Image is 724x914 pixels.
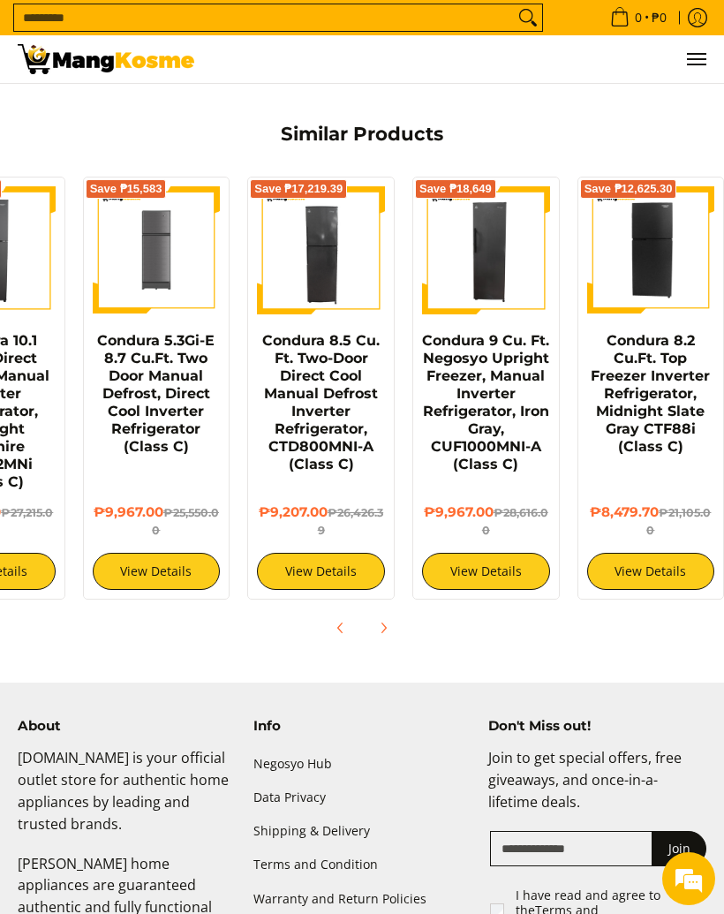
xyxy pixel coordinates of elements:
h2: Similar Products [106,122,618,146]
a: Condura 9 Cu. Ft. Negosyo Upright Freezer, Manual Inverter Refrigerator, Iron Gray, CUF1000MNI-A ... [422,332,549,472]
img: Condura 8.5 Cu. Ft. Negosyo Inverter Refrigerator l Mang Kosme [18,44,194,74]
del: ₱28,616.00 [482,506,548,537]
span: • [605,8,672,27]
span: Save ₱15,583 [90,184,162,194]
a: Negosyo Hub [253,747,471,781]
h6: ₱9,207.00 [257,504,385,540]
span: Save ₱12,625.30 [584,184,673,194]
h4: About [18,718,236,735]
ul: Customer Navigation [212,35,706,83]
h4: Info [253,718,471,735]
div: Minimize live chat window [290,9,332,51]
a: Condura 5.3Gi-E 8.7 Cu.Ft. Two Door Manual Defrost, Direct Cool Inverter Refrigerator (Class C) [97,332,215,455]
a: View Details [422,553,550,590]
textarea: Type your message and hit 'Enter' [9,482,336,544]
a: Shipping & Delivery [253,815,471,849]
a: Condura 8.5 Cu. Ft. Two-Door Direct Cool Manual Defrost Inverter Refrigerator, CTD800MNI-A (Class C) [262,332,380,472]
span: We're online! [102,223,244,401]
button: Join [652,831,706,866]
p: Join to get special offers, free giveaways, and once-in-a-lifetime deals. [488,747,706,830]
button: Next [364,608,403,647]
img: Condura 8.2 Cu.Ft. Top Freezer Inverter Refrigerator, Midnight Slate Gray CTF88i (Class C) [587,186,715,314]
img: Condura 8.5 Cu. Ft. Two-Door Direct Cool Manual Defrost Inverter Refrigerator, CTD800MNI-A (Class C) [257,186,385,314]
h4: Don't Miss out! [488,718,706,735]
button: Search [514,4,542,31]
p: [DOMAIN_NAME] is your official outlet store for authentic home appliances by leading and trusted ... [18,747,236,852]
a: Condura 8.2 Cu.Ft. Top Freezer Inverter Refrigerator, Midnight Slate Gray CTF88i (Class C) [591,332,710,455]
div: Chat with us now [92,99,297,122]
nav: Main Menu [212,35,706,83]
h6: ₱9,967.00 [422,504,550,540]
h6: ₱8,479.70 [587,504,715,540]
del: ₱25,550.00 [152,506,219,537]
span: Save ₱18,649 [419,184,492,194]
img: Condura 9 Cu. Ft. Negosyo Upright Freezer, Manual Inverter Refrigerator, Iron Gray, CUF1000MNI-A ... [422,186,550,314]
a: View Details [587,553,715,590]
del: ₱26,426.39 [318,506,384,537]
a: View Details [257,553,385,590]
button: Previous [321,608,360,647]
span: 0 [632,11,645,24]
a: View Details [93,553,221,590]
a: Terms and Condition [253,849,471,882]
img: Condura 5.3Gi-E 8.7 Cu.Ft. Two Door Manual Defrost, Direct Cool Inverter Refrigerator (Class C) [93,187,221,314]
del: ₱21,105.00 [646,506,711,537]
button: Menu [685,35,706,83]
a: Data Privacy [253,782,471,815]
span: ₱0 [649,11,669,24]
h6: ₱9,967.00 [93,504,221,540]
span: Save ₱17,219.39 [254,184,343,194]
